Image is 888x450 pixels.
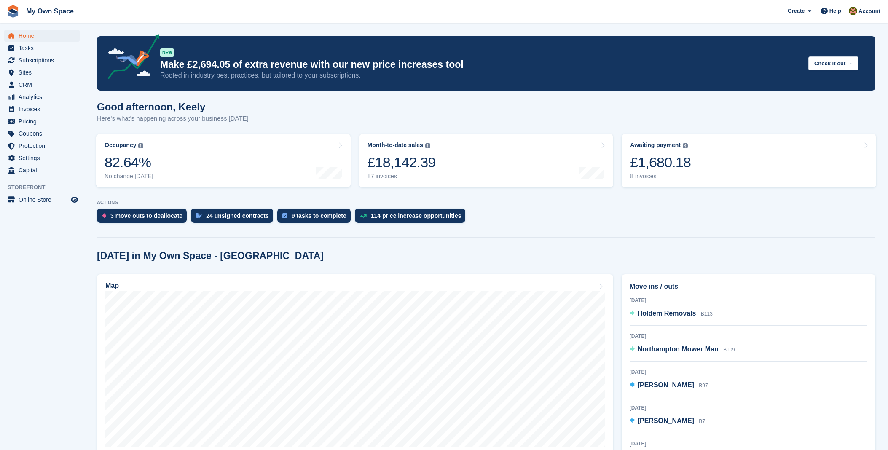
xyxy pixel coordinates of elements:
[4,194,80,206] a: menu
[19,194,69,206] span: Online Store
[282,213,287,218] img: task-75834270c22a3079a89374b754ae025e5fb1db73e45f91037f5363f120a921f8.svg
[19,128,69,139] span: Coupons
[638,417,694,424] span: [PERSON_NAME]
[97,101,249,112] h1: Good afternoon, Keely
[858,7,880,16] span: Account
[97,200,875,205] p: ACTIONS
[19,54,69,66] span: Subscriptions
[292,212,346,219] div: 9 tasks to complete
[630,416,705,427] a: [PERSON_NAME] B7
[196,213,202,218] img: contract_signature_icon-13c848040528278c33f63329250d36e43548de30e8caae1d1a13099fd9432cc5.svg
[4,79,80,91] a: menu
[138,143,143,148] img: icon-info-grey-7440780725fd019a000dd9b08b2336e03edf1995a4989e88bcd33f0948082b44.svg
[19,140,69,152] span: Protection
[355,209,470,227] a: 114 price increase opportunities
[8,183,84,192] span: Storefront
[4,164,80,176] a: menu
[699,418,705,424] span: B7
[101,34,160,82] img: price-adjustments-announcement-icon-8257ccfd72463d97f412b2fc003d46551f7dbcb40ab6d574587a9cd5c0d94...
[630,154,691,171] div: £1,680.18
[360,214,367,218] img: price_increase_opportunities-93ffe204e8149a01c8c9dc8f82e8f89637d9d84a8eef4429ea346261dce0b2c0.svg
[4,54,80,66] a: menu
[368,142,423,149] div: Month-to-date sales
[788,7,805,15] span: Create
[630,281,867,292] h2: Move ins / outs
[19,115,69,127] span: Pricing
[638,381,694,388] span: [PERSON_NAME]
[630,142,681,149] div: Awaiting payment
[19,103,69,115] span: Invoices
[630,440,867,447] div: [DATE]
[849,7,857,15] img: Keely Collin
[19,152,69,164] span: Settings
[630,404,867,412] div: [DATE]
[4,115,80,127] a: menu
[630,173,691,180] div: 8 invoices
[4,152,80,164] a: menu
[277,209,355,227] a: 9 tasks to complete
[638,310,696,317] span: Holdem Removals
[4,42,80,54] a: menu
[4,103,80,115] a: menu
[630,332,867,340] div: [DATE]
[4,140,80,152] a: menu
[829,7,841,15] span: Help
[701,311,713,317] span: B113
[425,143,430,148] img: icon-info-grey-7440780725fd019a000dd9b08b2336e03edf1995a4989e88bcd33f0948082b44.svg
[23,4,77,18] a: My Own Space
[105,282,119,289] h2: Map
[723,347,735,353] span: B109
[368,154,436,171] div: £18,142.39
[97,250,324,262] h2: [DATE] in My Own Space - [GEOGRAPHIC_DATA]
[19,67,69,78] span: Sites
[19,42,69,54] span: Tasks
[630,380,708,391] a: [PERSON_NAME] B97
[105,173,153,180] div: No change [DATE]
[19,164,69,176] span: Capital
[97,114,249,123] p: Here's what's happening across your business [DATE]
[359,134,614,187] a: Month-to-date sales £18,142.39 87 invoices
[630,297,867,304] div: [DATE]
[110,212,182,219] div: 3 move outs to deallocate
[808,56,858,70] button: Check it out →
[368,173,436,180] div: 87 invoices
[191,209,277,227] a: 24 unsigned contracts
[160,48,174,57] div: NEW
[371,212,461,219] div: 114 price increase opportunities
[683,143,688,148] img: icon-info-grey-7440780725fd019a000dd9b08b2336e03edf1995a4989e88bcd33f0948082b44.svg
[699,383,708,388] span: B97
[638,346,719,353] span: Northampton Mower Man
[630,368,867,376] div: [DATE]
[97,209,191,227] a: 3 move outs to deallocate
[105,154,153,171] div: 82.64%
[96,134,351,187] a: Occupancy 82.64% No change [DATE]
[19,30,69,42] span: Home
[4,91,80,103] a: menu
[7,5,19,18] img: stora-icon-8386f47178a22dfd0bd8f6a31ec36ba5ce8667c1dd55bd0f319d3a0aa187defe.svg
[160,71,802,80] p: Rooted in industry best practices, but tailored to your subscriptions.
[4,128,80,139] a: menu
[70,195,80,205] a: Preview store
[4,30,80,42] a: menu
[19,91,69,103] span: Analytics
[105,142,136,149] div: Occupancy
[630,344,735,355] a: Northampton Mower Man B109
[4,67,80,78] a: menu
[630,308,713,319] a: Holdem Removals B113
[206,212,269,219] div: 24 unsigned contracts
[102,213,106,218] img: move_outs_to_deallocate_icon-f764333ba52eb49d3ac5e1228854f67142a1ed5810a6f6cc68b1a99e826820c5.svg
[19,79,69,91] span: CRM
[622,134,876,187] a: Awaiting payment £1,680.18 8 invoices
[160,59,802,71] p: Make £2,694.05 of extra revenue with our new price increases tool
